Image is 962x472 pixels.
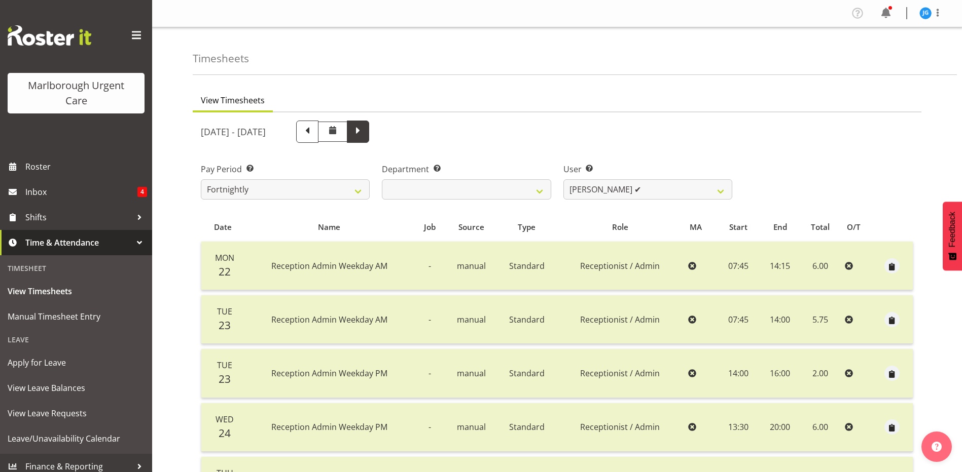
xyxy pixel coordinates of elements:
[219,426,231,440] span: 24
[318,221,340,233] span: Name
[761,403,800,452] td: 20:00
[219,318,231,332] span: 23
[8,355,145,370] span: Apply for Leave
[717,349,761,398] td: 14:00
[799,295,841,344] td: 5.75
[799,349,841,398] td: 2.00
[497,242,556,290] td: Standard
[799,242,841,290] td: 6.00
[3,304,150,329] a: Manual Timesheet Entry
[580,421,660,432] span: Receptionist / Admin
[18,78,134,108] div: Marlborough Urgent Care
[761,295,800,344] td: 14:00
[457,368,486,379] span: manual
[799,403,841,452] td: 6.00
[773,221,787,233] span: End
[25,210,132,225] span: Shifts
[8,406,145,421] span: View Leave Requests
[424,221,436,233] span: Job
[580,260,660,271] span: Receptionist / Admin
[429,314,431,325] span: -
[457,314,486,325] span: manual
[382,163,551,175] label: Department
[215,252,234,263] span: Mon
[201,94,265,106] span: View Timesheets
[214,221,232,233] span: Date
[201,163,370,175] label: Pay Period
[3,258,150,279] div: Timesheet
[271,421,387,432] span: Reception Admin Weekday PM
[193,53,249,64] h4: Timesheets
[216,414,234,425] span: Wed
[729,221,747,233] span: Start
[3,350,150,375] a: Apply for Leave
[919,7,932,19] img: josephine-godinez11850.jpg
[271,368,387,379] span: Reception Admin Weekday PM
[497,403,556,452] td: Standard
[761,242,800,290] td: 14:15
[201,126,266,137] h5: [DATE] - [DATE]
[580,368,660,379] span: Receptionist / Admin
[25,159,147,174] span: Roster
[217,306,232,317] span: Tue
[3,279,150,304] a: View Timesheets
[3,329,150,350] div: Leave
[271,260,387,271] span: Reception Admin Weekday AM
[3,426,150,451] a: Leave/Unavailability Calendar
[271,314,387,325] span: Reception Admin Weekday AM
[3,401,150,426] a: View Leave Requests
[25,235,132,250] span: Time & Attendance
[948,212,957,247] span: Feedback
[8,431,145,446] span: Leave/Unavailability Calendar
[717,295,761,344] td: 07:45
[458,221,484,233] span: Source
[217,360,232,371] span: Tue
[518,221,536,233] span: Type
[429,368,431,379] span: -
[717,242,761,290] td: 07:45
[932,442,942,452] img: help-xxl-2.png
[429,260,431,271] span: -
[497,349,556,398] td: Standard
[457,260,486,271] span: manual
[137,187,147,197] span: 4
[219,264,231,279] span: 22
[8,284,145,299] span: View Timesheets
[25,184,137,200] span: Inbox
[847,221,861,233] span: O/T
[612,221,628,233] span: Role
[219,372,231,386] span: 23
[497,295,556,344] td: Standard
[563,163,732,175] label: User
[8,309,145,324] span: Manual Timesheet Entry
[8,380,145,396] span: View Leave Balances
[457,421,486,432] span: manual
[761,349,800,398] td: 16:00
[943,202,962,270] button: Feedback - Show survey
[429,421,431,432] span: -
[811,221,830,233] span: Total
[717,403,761,452] td: 13:30
[580,314,660,325] span: Receptionist / Admin
[8,25,91,46] img: Rosterit website logo
[690,221,702,233] span: MA
[3,375,150,401] a: View Leave Balances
